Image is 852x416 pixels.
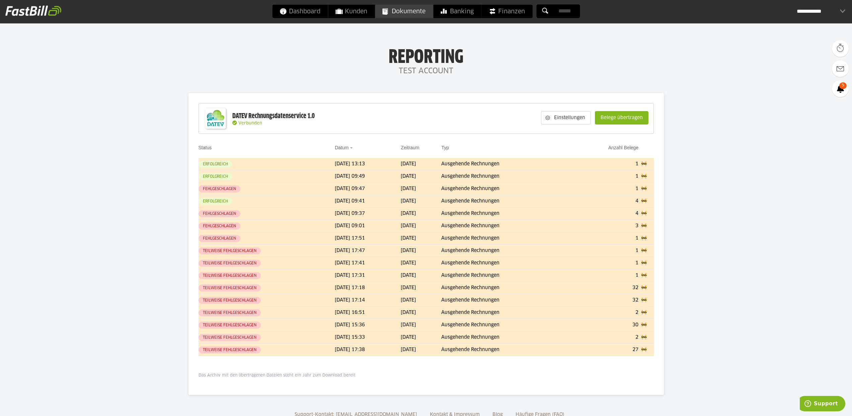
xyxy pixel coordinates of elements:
td: Ausgehende Rechnungen [441,158,569,170]
td: [DATE] 17:47 [335,245,401,257]
sl-badge: Teilweise fehlgeschlagen [199,346,261,353]
td: 🚧 [641,344,653,356]
span: Dokumente [382,5,425,18]
td: [DATE] 17:51 [335,232,401,245]
td: [DATE] 09:49 [335,170,401,183]
td: [DATE] 13:13 [335,158,401,170]
td: 1 [569,245,641,257]
td: [DATE] [401,245,441,257]
td: 🚧 [641,220,653,232]
td: [DATE] [401,220,441,232]
a: Finanzen [481,5,532,18]
td: 27 [569,344,641,356]
td: 🚧 [641,269,653,282]
td: Ausgehende Rechnungen [441,232,569,245]
p: Das Archiv mit den übertragenen Dateien steht ein Jahr zum Download bereit [199,373,654,378]
td: Ausgehende Rechnungen [441,269,569,282]
td: 1 [569,257,641,269]
sl-button: Belege übertragen [595,111,648,124]
td: Ausgehende Rechnungen [441,207,569,220]
img: DATEV-Datenservice Logo [202,105,229,132]
a: Status [199,145,212,150]
td: 🚧 [641,195,653,207]
span: Banking [441,5,474,18]
td: 🚧 [641,158,653,170]
sl-badge: Fehlgeschlagen [199,223,240,230]
td: 🚧 [641,207,653,220]
td: Ausgehende Rechnungen [441,344,569,356]
td: Ausgehende Rechnungen [441,195,569,207]
sl-badge: Teilweise fehlgeschlagen [199,260,261,267]
sl-badge: Erfolgreich [199,198,232,205]
td: [DATE] [401,207,441,220]
td: 1 [569,269,641,282]
a: Zeitraum [401,145,419,150]
td: Ausgehende Rechnungen [441,183,569,195]
td: Ausgehende Rechnungen [441,245,569,257]
td: 1 [569,158,641,170]
td: [DATE] 09:37 [335,207,401,220]
td: 2 [569,331,641,344]
td: 🚧 [641,170,653,183]
td: [DATE] 09:01 [335,220,401,232]
sl-badge: Fehlgeschlagen [199,235,240,242]
td: [DATE] [401,319,441,331]
td: 1 [569,170,641,183]
sl-badge: Teilweise fehlgeschlagen [199,247,261,254]
td: [DATE] 17:41 [335,257,401,269]
div: DATEV Rechnungsdatenservice 1.0 [232,112,315,120]
a: Datum [335,145,348,150]
sl-badge: Erfolgreich [199,173,232,180]
td: 30 [569,319,641,331]
iframe: Öffnet ein Widget, in dem Sie weitere Informationen finden [800,396,845,413]
td: [DATE] 09:47 [335,183,401,195]
span: Finanzen [489,5,525,18]
sl-badge: Teilweise fehlgeschlagen [199,272,261,279]
td: [DATE] [401,331,441,344]
td: [DATE] [401,232,441,245]
td: [DATE] [401,344,441,356]
td: Ausgehende Rechnungen [441,257,569,269]
sl-badge: Fehlgeschlagen [199,210,240,217]
td: [DATE] 16:51 [335,307,401,319]
td: [DATE] 17:14 [335,294,401,307]
td: 3 [569,220,641,232]
span: Verbunden [238,121,262,126]
td: 2 [569,307,641,319]
td: [DATE] 15:33 [335,331,401,344]
span: Dashboard [280,5,320,18]
td: [DATE] [401,195,441,207]
td: [DATE] [401,170,441,183]
sl-badge: Teilweise fehlgeschlagen [199,309,261,316]
span: Kunden [335,5,367,18]
a: Kunden [328,5,375,18]
td: 🚧 [641,319,653,331]
td: 1 [569,232,641,245]
td: 🚧 [641,257,653,269]
td: [DATE] [401,282,441,294]
img: fastbill_logo_white.png [5,5,61,16]
a: Dashboard [272,5,328,18]
a: Anzahl Belege [608,145,638,150]
a: Dokumente [375,5,433,18]
td: [DATE] 17:31 [335,269,401,282]
sl-badge: Erfolgreich [199,161,232,168]
td: 32 [569,282,641,294]
sl-badge: Teilweise fehlgeschlagen [199,284,261,292]
sl-button: Einstellungen [541,111,591,124]
td: [DATE] [401,158,441,170]
td: Ausgehende Rechnungen [441,220,569,232]
td: [DATE] [401,294,441,307]
td: Ausgehende Rechnungen [441,170,569,183]
td: Ausgehende Rechnungen [441,331,569,344]
td: 🚧 [641,331,653,344]
td: 4 [569,195,641,207]
td: [DATE] 09:41 [335,195,401,207]
td: 4 [569,207,641,220]
a: 5 [832,80,849,97]
td: [DATE] [401,307,441,319]
td: [DATE] [401,183,441,195]
td: [DATE] 17:38 [335,344,401,356]
a: Typ [441,145,449,150]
